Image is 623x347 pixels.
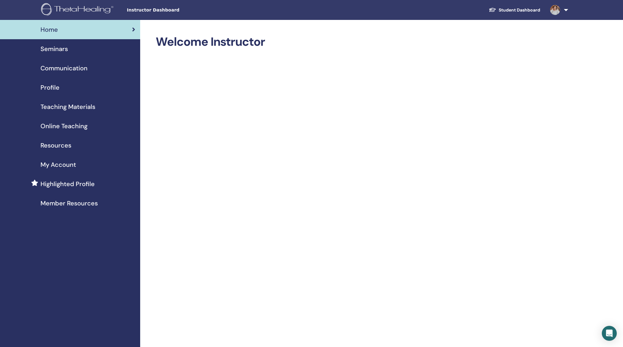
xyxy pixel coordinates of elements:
img: logo.png [41,3,116,17]
span: Resources [40,141,71,150]
span: Instructor Dashboard [127,7,220,13]
span: Seminars [40,44,68,54]
a: Student Dashboard [484,4,545,16]
span: Profile [40,83,59,92]
img: default.jpg [550,5,560,15]
img: graduation-cap-white.svg [489,7,496,12]
span: Highlighted Profile [40,179,95,189]
span: Home [40,25,58,34]
span: Communication [40,63,88,73]
span: Member Resources [40,199,98,208]
span: Teaching Materials [40,102,95,111]
div: Open Intercom Messenger [602,326,617,341]
h2: Welcome Instructor [156,35,551,49]
span: My Account [40,160,76,169]
span: Online Teaching [40,121,88,131]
